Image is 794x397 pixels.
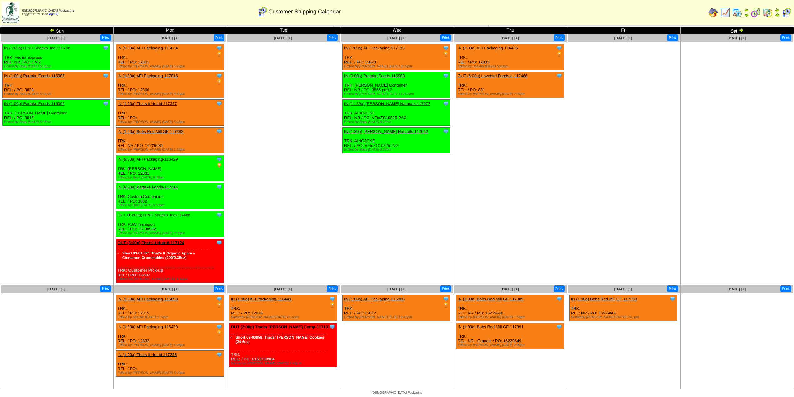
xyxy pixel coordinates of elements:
[274,287,292,291] a: [DATE] [+]
[118,148,224,152] div: Edited by [PERSON_NAME] [DATE] 1:58pm
[118,324,178,329] a: IN (1:00a) AFI Packaging-116433
[454,27,567,34] td: Thu
[458,297,524,301] a: IN (1:00a) Bobs Red Mill GF-117389
[614,287,632,291] a: [DATE] [+]
[614,36,632,40] span: [DATE] [+]
[116,44,224,70] div: TRK: REL: / PO: 12801
[216,351,222,358] img: Tooltip
[443,73,449,79] img: Tooltip
[443,302,449,308] img: PO
[556,324,562,330] img: Tooltip
[763,8,773,18] img: calendarinout.gif
[22,9,74,13] span: [DEMOGRAPHIC_DATA] Packaging
[708,8,718,18] img: home.gif
[4,46,70,50] a: IN (1:00a) RIND Snacks, Inc-115708
[443,128,449,134] img: Tooltip
[216,296,222,302] img: Tooltip
[103,45,109,51] img: Tooltip
[556,73,562,79] img: Tooltip
[443,296,449,302] img: Tooltip
[387,36,405,40] a: [DATE] [+]
[118,185,178,189] a: IN (9:00a) Partake Foods-117415
[274,36,292,40] a: [DATE] [+]
[344,73,405,78] a: IN (9:00a) Partake Foods-116903
[214,34,224,41] button: Print
[116,100,224,126] div: TRK: REL: / PO:
[48,13,58,16] a: (logout)
[118,371,224,375] div: Edited by [PERSON_NAME] [DATE] 5:19pm
[343,295,450,321] div: TRK: REL: / PO: 12812
[113,27,227,34] td: Mon
[116,239,224,283] div: TRK: Customer Pick-up REL: / PO: T2837
[458,92,564,96] div: Edited by [PERSON_NAME] [DATE] 2:37pm
[118,231,224,235] div: Edited by [PERSON_NAME] [DATE] 3:38pm
[329,302,335,308] img: PO
[3,72,110,98] div: TRK: REL: / PO: 3839
[744,8,749,13] img: arrowleft.gif
[47,287,65,291] span: [DATE] [+]
[329,296,335,302] img: Tooltip
[231,361,337,365] div: Edited by [PERSON_NAME] [DATE] 7:42pm
[257,7,267,17] img: calendarcustomer.gif
[103,73,109,79] img: Tooltip
[458,64,564,68] div: Edited by Jdexter [DATE] 5:40pm
[751,8,761,18] img: calendarblend.gif
[4,64,110,68] div: Edited by Bpali [DATE] 5:35pm
[727,36,746,40] span: [DATE] [+]
[4,92,110,96] div: Edited by Bpali [DATE] 5:34pm
[443,45,449,51] img: Tooltip
[4,101,65,106] a: IN (1:00p) Partake Foods-116006
[327,34,338,41] button: Print
[103,100,109,107] img: Tooltip
[501,287,519,291] a: [DATE] [+]
[235,335,324,344] a: Short 03-00958: Trader [PERSON_NAME] Cookies (24-6oz)
[775,8,780,13] img: arrowleft.gif
[372,391,422,394] span: [DEMOGRAPHIC_DATA] Packaging
[231,315,337,319] div: Edited by [PERSON_NAME] [DATE] 6:16pm
[47,36,65,40] a: [DATE] [+]
[443,100,449,107] img: Tooltip
[727,287,746,291] span: [DATE] [+]
[440,285,451,292] button: Print
[118,64,224,68] div: Edited by [PERSON_NAME] [DATE] 5:42pm
[216,45,222,51] img: Tooltip
[775,13,780,18] img: arrowright.gif
[554,34,565,41] button: Print
[118,92,224,96] div: Edited by [PERSON_NAME] [DATE] 8:56pm
[343,100,450,126] div: TRK: AINOJOKE REL: NR / PO: VFtoZC10825-PAC
[100,285,111,292] button: Print
[214,285,224,292] button: Print
[781,8,791,18] img: calendarcustomer.gif
[556,45,562,51] img: Tooltip
[118,343,224,347] div: Edited by [PERSON_NAME] [DATE] 5:16pm
[118,204,224,207] div: Edited by Bpali [DATE] 8:53pm
[116,72,224,98] div: TRK: REL: / PO: 12866
[720,8,730,18] img: line_graph.gif
[569,295,677,321] div: TRK: REL: NR / PO: 16229680
[344,101,430,106] a: IN (11:30a) [PERSON_NAME] Naturals-117077
[227,27,340,34] td: Tue
[340,27,454,34] td: Wed
[344,92,450,96] div: Edited by [PERSON_NAME] [DATE] 10:02pm
[571,297,637,301] a: IN (1:00a) Bobs Red Mill GF-117390
[116,295,224,321] div: TRK: REL: / PO: 12815
[216,156,222,162] img: Tooltip
[216,239,222,246] img: Tooltip
[344,64,450,68] div: Edited by [PERSON_NAME] [DATE] 3:09pm
[231,324,330,329] a: OUT (2:00p) Trader [PERSON_NAME] Comp-117191
[556,51,562,57] img: PO
[440,34,451,41] button: Print
[327,285,338,292] button: Print
[161,36,179,40] span: [DATE] [+]
[118,213,190,217] a: OUT (10:00a) RIND Snacks, Inc-117468
[669,296,676,302] img: Tooltip
[458,73,528,78] a: OUT (6:00a) Lovebird Foods L-117466
[4,73,65,78] a: IN (1:00a) Partake Foods-116007
[343,128,450,153] div: TRK: AINOJOKE REL: / PO: VFtoZC10825-ING
[116,183,224,209] div: TRK: Custom Companies REL: / PO: 3832
[118,101,177,106] a: IN (1:00a) Thats It Nutriti-117357
[116,128,224,153] div: TRK: REL: NR / PO: 16229681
